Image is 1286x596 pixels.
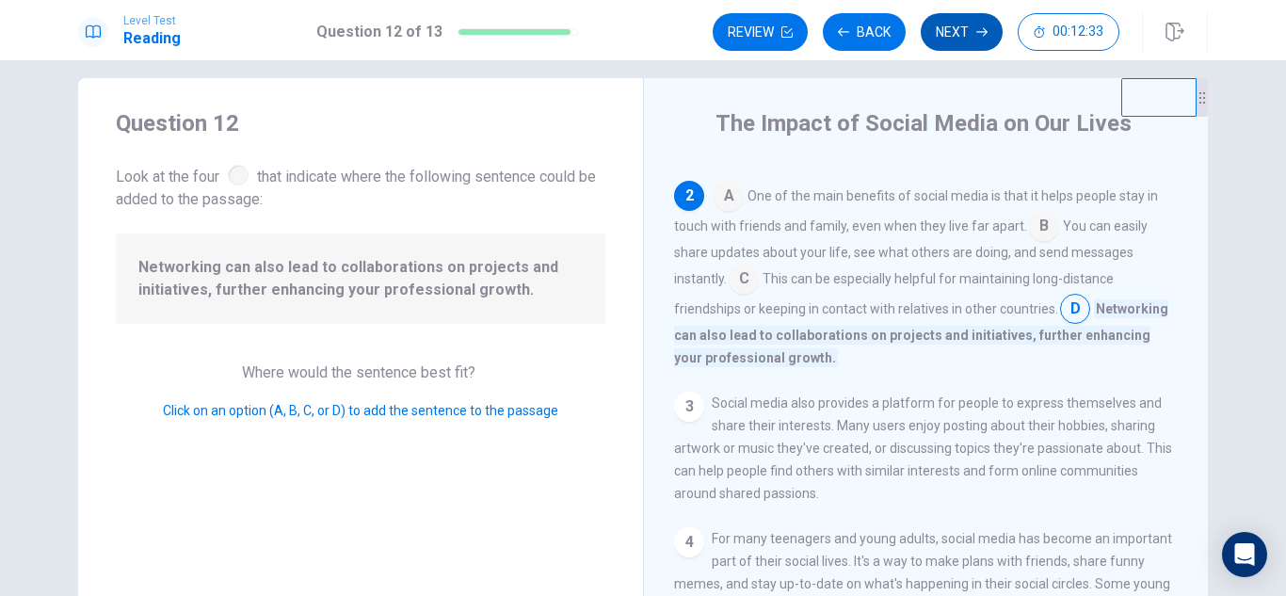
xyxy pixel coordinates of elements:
span: D [1060,294,1090,324]
span: This can be especially helpful for maintaining long-distance friendships or keeping in contact wi... [674,271,1114,316]
span: Social media also provides a platform for people to express themselves and share their interests.... [674,395,1172,501]
span: Networking can also lead to collaborations on projects and initiatives, further enhancing your pr... [674,299,1168,367]
h4: The Impact of Social Media on Our Lives [715,108,1132,138]
h4: Question 12 [116,108,605,138]
div: 3 [674,392,704,422]
h1: Question 12 of 13 [316,21,442,43]
span: Where would the sentence best fit? [242,363,479,381]
span: You can easily share updates about your life, see what others are doing, and send messages instan... [674,218,1148,286]
button: Next [921,13,1003,51]
button: Back [823,13,906,51]
span: 00:12:33 [1053,24,1103,40]
div: 2 [674,181,704,211]
div: 4 [674,527,704,557]
span: Look at the four that indicate where the following sentence could be added to the passage: [116,161,605,211]
span: B [1029,211,1059,241]
button: Review [713,13,808,51]
span: Level Test [123,14,181,27]
button: 00:12:33 [1018,13,1119,51]
span: Click on an option (A, B, C, or D) to add the sentence to the passage [163,403,558,418]
span: C [729,264,759,294]
span: Networking can also lead to collaborations on projects and initiatives, further enhancing your pr... [138,256,583,301]
span: A [714,181,744,211]
span: One of the main benefits of social media is that it helps people stay in touch with friends and f... [674,188,1158,234]
h1: Reading [123,27,181,50]
div: Open Intercom Messenger [1222,532,1267,577]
